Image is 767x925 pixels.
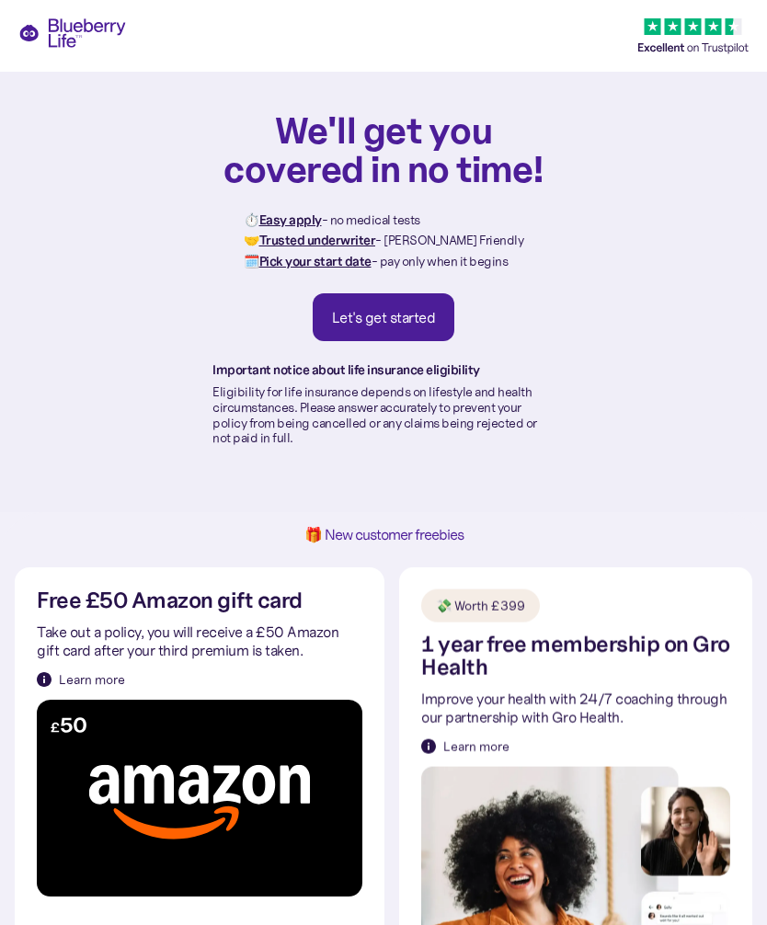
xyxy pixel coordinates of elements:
strong: Important notice about life insurance eligibility [212,361,480,378]
div: 💸 Worth £399 [436,597,525,615]
p: Eligibility for life insurance depends on lifestyle and health circumstances. Please answer accur... [212,384,555,446]
a: Learn more [37,670,125,689]
h2: Free £50 Amazon gift card [37,589,303,612]
p: Improve your health with 24/7 coaching through our partnership with Gro Health. [421,691,730,725]
strong: Easy apply [259,211,322,228]
strong: Pick your start date [259,253,372,269]
div: Learn more [59,670,125,689]
h2: 1 year free membership on Gro Health [421,634,730,679]
a: Let's get started [313,293,455,341]
h1: 🎁 New customer freebies [29,527,738,542]
a: Learn more [421,737,509,756]
h1: We'll get you covered in no time! [223,110,544,188]
p: Take out a policy, you will receive a £50 Amazon gift card after your third premium is taken. [37,623,362,658]
strong: Trusted underwriter [259,232,376,248]
div: Learn more [443,737,509,756]
div: Let's get started [332,308,436,326]
p: ⏱️ - no medical tests 🤝 - [PERSON_NAME] Friendly 🗓️ - pay only when it begins [244,210,523,271]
